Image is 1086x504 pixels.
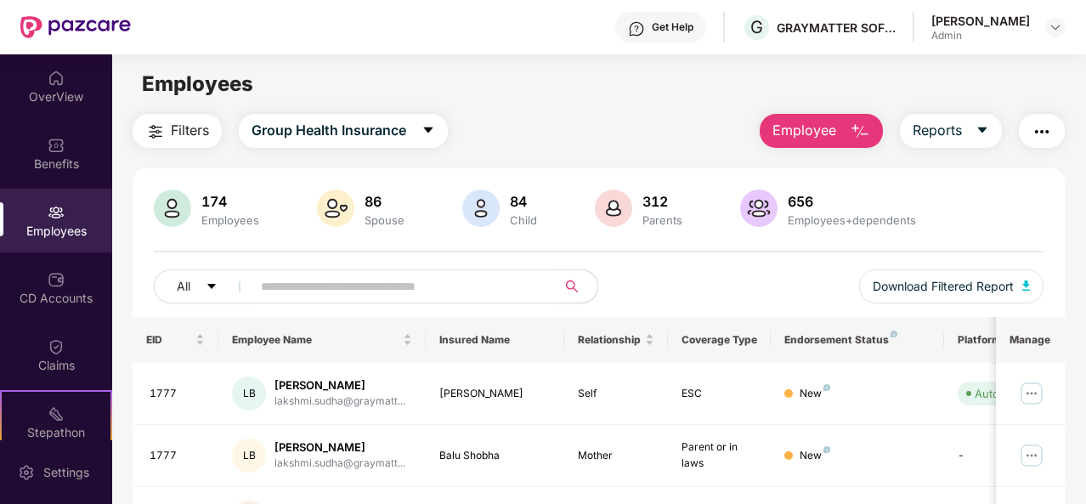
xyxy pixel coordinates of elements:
[850,122,870,142] img: svg+xml;base64,PHN2ZyB4bWxucz0iaHR0cDovL3d3dy53My5vcmcvMjAwMC9zdmciIHhtbG5zOnhsaW5rPSJodHRwOi8vd3...
[2,424,110,441] div: Stepathon
[252,120,406,141] span: Group Health Insurance
[146,333,193,347] span: EID
[784,333,930,347] div: Endorsement Status
[421,123,435,139] span: caret-down
[154,190,191,227] img: svg+xml;base64,PHN2ZyB4bWxucz0iaHR0cDovL3d3dy53My5vcmcvMjAwMC9zdmciIHhtbG5zOnhsaW5rPSJodHRwOi8vd3...
[133,114,222,148] button: Filters
[1018,380,1045,407] img: manageButton
[48,204,65,221] img: svg+xml;base64,PHN2ZyBpZD0iRW1wbG95ZWVzIiB4bWxucz0iaHR0cDovL3d3dy53My5vcmcvMjAwMC9zdmciIHdpZHRoPS...
[900,114,1002,148] button: Reportscaret-down
[177,277,190,296] span: All
[628,20,645,37] img: svg+xml;base64,PHN2ZyBpZD0iSGVscC0zMngzMiIgeG1sbnM9Imh0dHA6Ly93d3cudzMub3JnLzIwMDAvc3ZnIiB3aWR0aD...
[996,317,1065,363] th: Manage
[975,385,1043,402] div: Auto Verified
[232,439,266,473] div: LB
[239,114,448,148] button: Group Health Insurancecaret-down
[556,269,598,303] button: search
[823,446,830,453] img: svg+xml;base64,PHN2ZyB4bWxucz0iaHR0cDovL3d3dy53My5vcmcvMjAwMC9zdmciIHdpZHRoPSI4IiBoZWlnaHQ9IjgiIH...
[682,439,758,472] div: Parent or in laws
[578,386,654,402] div: Self
[232,377,266,411] div: LB
[772,120,836,141] span: Employee
[777,20,896,36] div: GRAYMATTER SOFTWARE SERVICES PRIVATE LIMITED
[317,190,354,227] img: svg+xml;base64,PHN2ZyB4bWxucz0iaHR0cDovL3d3dy53My5vcmcvMjAwMC9zdmciIHhtbG5zOnhsaW5rPSJodHRwOi8vd3...
[232,333,399,347] span: Employee Name
[48,137,65,154] img: svg+xml;base64,PHN2ZyBpZD0iQmVuZWZpdHMiIHhtbG5zPSJodHRwOi8vd3d3LnczLm9yZy8yMDAwL3N2ZyIgd2lkdGg9Ij...
[668,317,772,363] th: Coverage Type
[639,213,686,227] div: Parents
[1032,122,1052,142] img: svg+xml;base64,PHN2ZyB4bWxucz0iaHR0cDovL3d3dy53My5vcmcvMjAwMC9zdmciIHdpZHRoPSIyNCIgaGVpZ2h0PSIyNC...
[145,122,166,142] img: svg+xml;base64,PHN2ZyB4bWxucz0iaHR0cDovL3d3dy53My5vcmcvMjAwMC9zdmciIHdpZHRoPSIyNCIgaGVpZ2h0PSIyNC...
[800,386,830,402] div: New
[38,464,94,481] div: Settings
[639,193,686,210] div: 312
[578,333,642,347] span: Relationship
[154,269,257,303] button: Allcaret-down
[150,448,206,464] div: 1777
[198,193,263,210] div: 174
[931,29,1030,42] div: Admin
[506,193,540,210] div: 84
[750,17,763,37] span: G
[760,114,883,148] button: Employee
[958,333,1051,347] div: Platform Status
[439,386,551,402] div: [PERSON_NAME]
[18,464,35,481] img: svg+xml;base64,PHN2ZyBpZD0iU2V0dGluZy0yMHgyMCIgeG1sbnM9Imh0dHA6Ly93d3cudzMub3JnLzIwMDAvc3ZnIiB3aW...
[361,193,408,210] div: 86
[206,280,218,294] span: caret-down
[823,384,830,391] img: svg+xml;base64,PHN2ZyB4bWxucz0iaHR0cDovL3d3dy53My5vcmcvMjAwMC9zdmciIHdpZHRoPSI4IiBoZWlnaHQ9IjgiIH...
[506,213,540,227] div: Child
[20,16,131,38] img: New Pazcare Logo
[740,190,778,227] img: svg+xml;base64,PHN2ZyB4bWxucz0iaHR0cDovL3d3dy53My5vcmcvMjAwMC9zdmciIHhtbG5zOnhsaW5rPSJodHRwOi8vd3...
[564,317,668,363] th: Relationship
[439,448,551,464] div: Balu Shobha
[976,123,989,139] span: caret-down
[171,120,209,141] span: Filters
[873,277,1014,296] span: Download Filtered Report
[426,317,564,363] th: Insured Name
[578,448,654,464] div: Mother
[784,213,919,227] div: Employees+dependents
[218,317,426,363] th: Employee Name
[682,386,758,402] div: ESC
[800,448,830,464] div: New
[48,338,65,355] img: svg+xml;base64,PHN2ZyBpZD0iQ2xhaW0iIHhtbG5zPSJodHRwOi8vd3d3LnczLm9yZy8yMDAwL3N2ZyIgd2lkdGg9IjIwIi...
[198,213,263,227] div: Employees
[462,190,500,227] img: svg+xml;base64,PHN2ZyB4bWxucz0iaHR0cDovL3d3dy53My5vcmcvMjAwMC9zdmciIHhtbG5zOnhsaW5rPSJodHRwOi8vd3...
[1049,20,1062,34] img: svg+xml;base64,PHN2ZyBpZD0iRHJvcGRvd24tMzJ4MzIiIHhtbG5zPSJodHRwOi8vd3d3LnczLm9yZy8yMDAwL3N2ZyIgd2...
[274,377,405,394] div: [PERSON_NAME]
[931,13,1030,29] div: [PERSON_NAME]
[891,331,897,337] img: svg+xml;base64,PHN2ZyB4bWxucz0iaHR0cDovL3d3dy53My5vcmcvMjAwMC9zdmciIHdpZHRoPSI4IiBoZWlnaHQ9IjgiIH...
[556,280,589,293] span: search
[652,20,693,34] div: Get Help
[595,190,632,227] img: svg+xml;base64,PHN2ZyB4bWxucz0iaHR0cDovL3d3dy53My5vcmcvMjAwMC9zdmciIHhtbG5zOnhsaW5rPSJodHRwOi8vd3...
[142,71,253,96] span: Employees
[274,394,405,410] div: lakshmi.sudha@graymatt...
[1018,442,1045,469] img: manageButton
[274,439,405,456] div: [PERSON_NAME]
[274,456,405,472] div: lakshmi.sudha@graymatt...
[913,120,962,141] span: Reports
[133,317,219,363] th: EID
[150,386,206,402] div: 1777
[1022,280,1031,291] img: svg+xml;base64,PHN2ZyB4bWxucz0iaHR0cDovL3d3dy53My5vcmcvMjAwMC9zdmciIHhtbG5zOnhsaW5rPSJodHRwOi8vd3...
[48,271,65,288] img: svg+xml;base64,PHN2ZyBpZD0iQ0RfQWNjb3VudHMiIGRhdGEtbmFtZT0iQ0QgQWNjb3VudHMiIHhtbG5zPSJodHRwOi8vd3...
[48,405,65,422] img: svg+xml;base64,PHN2ZyB4bWxucz0iaHR0cDovL3d3dy53My5vcmcvMjAwMC9zdmciIHdpZHRoPSIyMSIgaGVpZ2h0PSIyMC...
[48,70,65,87] img: svg+xml;base64,PHN2ZyBpZD0iSG9tZSIgeG1sbnM9Imh0dHA6Ly93d3cudzMub3JnLzIwMDAvc3ZnIiB3aWR0aD0iMjAiIG...
[361,213,408,227] div: Spouse
[944,425,1065,487] td: -
[784,193,919,210] div: 656
[859,269,1044,303] button: Download Filtered Report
